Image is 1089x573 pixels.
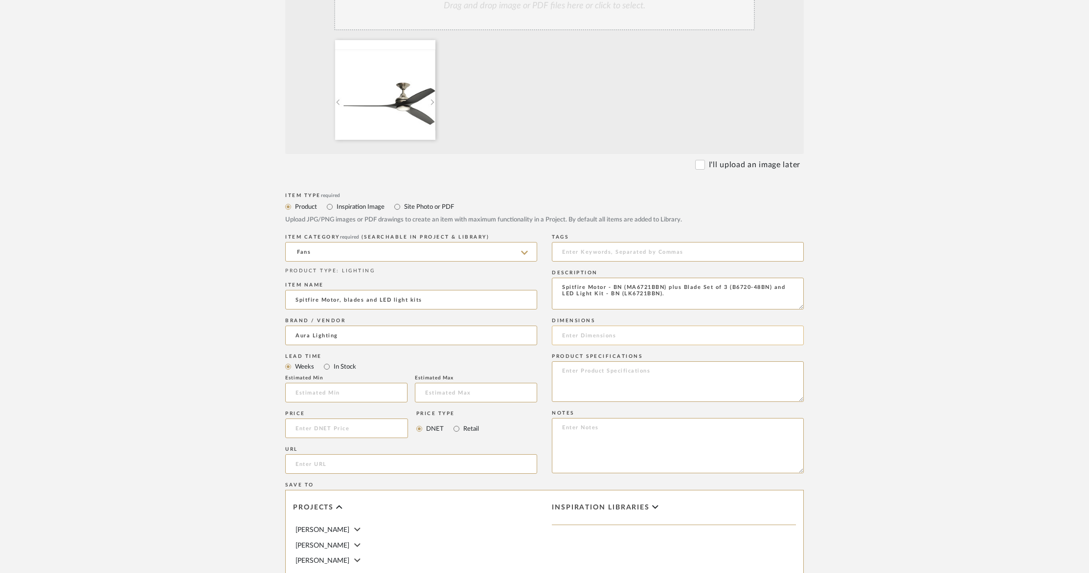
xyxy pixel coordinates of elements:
[295,557,349,564] span: [PERSON_NAME]
[340,235,359,240] span: required
[294,361,314,372] label: Weeks
[552,242,804,262] input: Enter Keywords, Separated by Commas
[293,504,334,512] span: Projects
[285,318,537,324] div: Brand / Vendor
[285,375,408,381] div: Estimated Min
[285,454,537,474] input: Enter URL
[285,290,537,309] input: Enter Name
[321,193,340,198] span: required
[285,215,804,225] div: Upload JPG/PNG images or PDF drawings to create an item with maximum functionality in a Project. ...
[285,234,537,240] div: ITEM CATEGORY
[425,423,444,434] label: DNET
[285,383,408,402] input: Estimated Min
[709,159,800,171] label: I'll upload an image later
[552,326,804,345] input: Enter Dimensions
[285,360,537,373] mat-radio-group: Select item type
[552,234,804,240] div: Tags
[285,200,804,213] mat-radio-group: Select item type
[403,201,454,212] label: Site Photo or PDF
[337,268,375,273] span: : LIGHTING
[362,235,490,240] span: (Searchable in Project & Library)
[285,411,408,417] div: Price
[333,361,356,372] label: In Stock
[295,527,349,533] span: [PERSON_NAME]
[285,446,537,452] div: URL
[416,419,479,438] mat-radio-group: Select price type
[462,423,479,434] label: Retail
[552,410,804,416] div: Notes
[285,326,537,345] input: Unknown
[285,482,804,488] div: Save To
[552,318,804,324] div: Dimensions
[285,353,537,359] div: Lead Time
[285,419,408,438] input: Enter DNET Price
[294,201,317,212] label: Product
[416,411,479,417] div: Price Type
[552,353,804,359] div: Product Specifications
[415,383,537,402] input: Estimated Max
[285,193,804,198] div: Item Type
[285,267,537,275] div: PRODUCT TYPE
[552,270,804,276] div: Description
[336,201,385,212] label: Inspiration Image
[295,542,349,549] span: [PERSON_NAME]
[552,504,650,512] span: Inspiration libraries
[415,375,537,381] div: Estimated Max
[285,242,537,262] input: Type a category to search and select
[285,282,537,288] div: Item name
